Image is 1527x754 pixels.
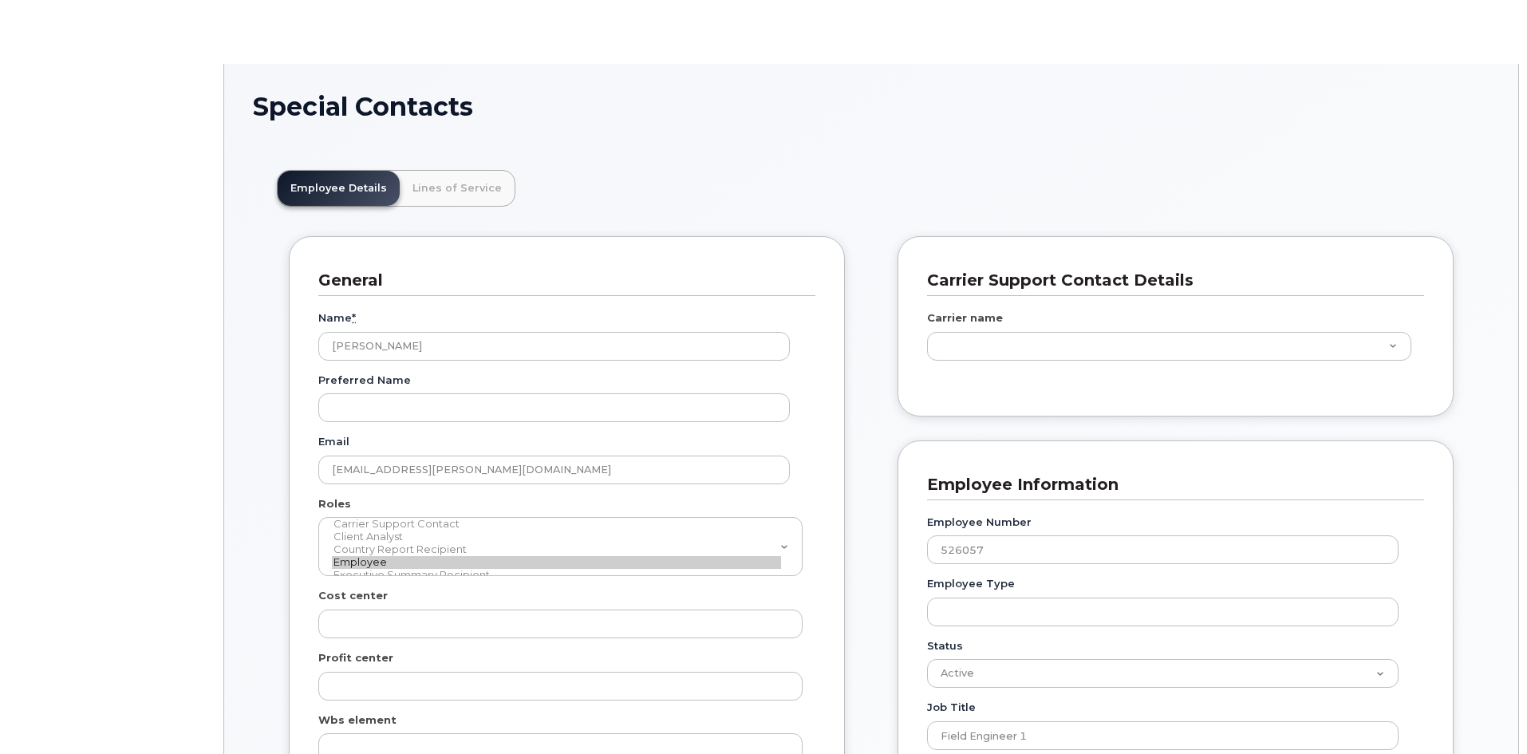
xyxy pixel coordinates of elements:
[927,270,1412,291] h3: Carrier Support Contact Details
[400,171,515,206] a: Lines of Service
[278,171,400,206] a: Employee Details
[332,543,781,556] option: Country Report Recipient
[318,270,803,291] h3: General
[927,700,976,715] label: Job Title
[332,569,781,582] option: Executive Summary Recipient
[927,576,1015,591] label: Employee Type
[318,310,356,326] label: Name
[318,434,349,449] label: Email
[927,515,1032,530] label: Employee Number
[332,531,781,543] option: Client Analyst
[318,373,411,388] label: Preferred Name
[318,650,393,665] label: Profit center
[332,556,781,569] option: Employee
[927,474,1412,495] h3: Employee Information
[927,638,963,653] label: Status
[927,310,1003,326] label: Carrier name
[318,496,351,511] label: Roles
[332,518,781,531] option: Carrier Support Contact
[253,93,1490,120] h1: Special Contacts
[318,713,397,728] label: Wbs element
[318,588,388,603] label: Cost center
[352,311,356,324] abbr: required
